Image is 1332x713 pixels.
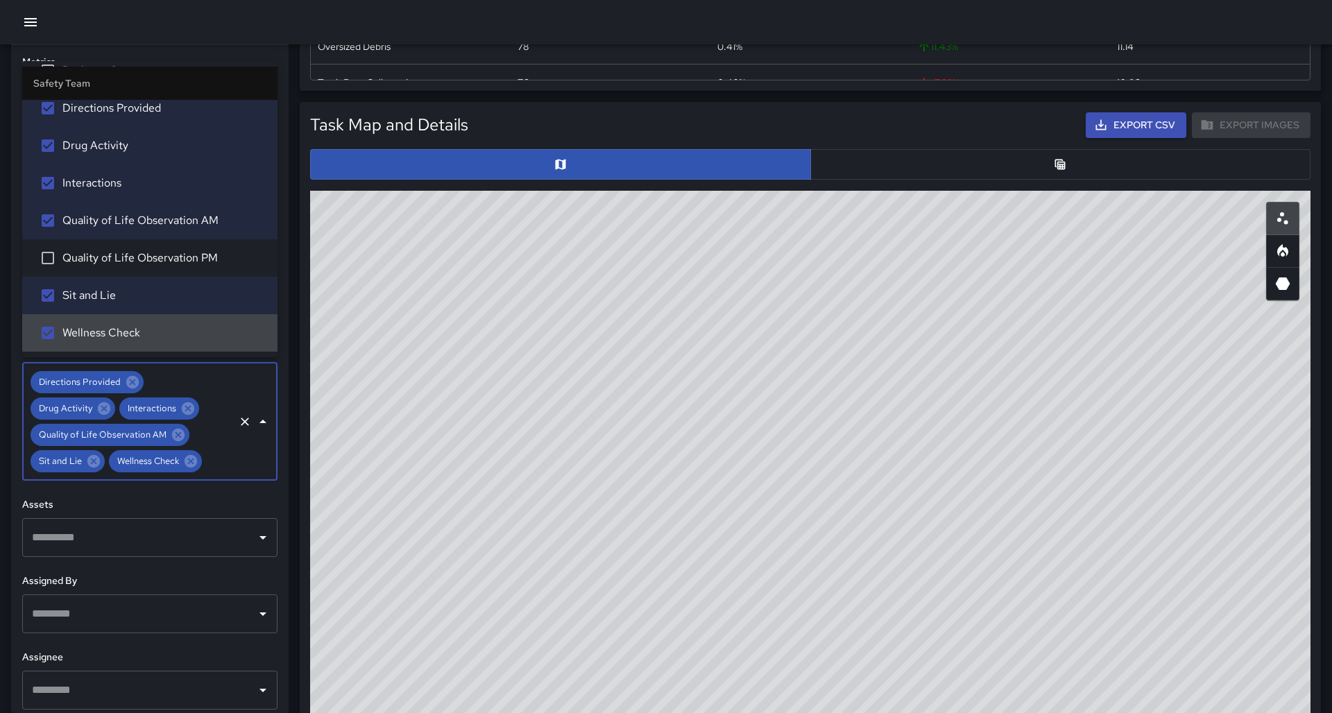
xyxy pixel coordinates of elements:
[1117,40,1134,53] div: 11.14
[1086,112,1186,138] button: Export CSV
[253,680,273,700] button: Open
[109,450,202,472] div: Wellness Check
[1266,202,1299,235] button: Scatterplot
[31,424,189,446] div: Quality of Life Observation AM
[310,149,811,180] button: Map
[235,412,255,431] button: Clear
[1053,157,1067,171] svg: Table
[31,400,101,416] span: Drug Activity
[518,76,529,89] div: 76
[253,604,273,624] button: Open
[22,650,277,665] h6: Assignee
[1266,267,1299,300] button: 3D Heatmap
[109,453,187,469] span: Wellness Check
[62,175,266,191] span: Interactions
[810,149,1311,180] button: Table
[717,40,742,53] div: 0.41%
[31,371,144,393] div: Directions Provided
[917,40,958,53] span: 11.43 %
[31,374,129,390] span: Directions Provided
[1274,275,1291,292] svg: 3D Heatmap
[318,76,408,89] div: Trash Bags Collected
[62,287,266,304] span: Sit and Lie
[554,157,567,171] svg: Map
[62,62,266,79] span: Business Contact
[62,100,266,117] span: Directions Provided
[917,76,959,89] span: -7.32 %
[253,412,273,431] button: Close
[22,497,277,513] h6: Assets
[31,450,105,472] div: Sit and Lie
[253,528,273,547] button: Open
[62,250,266,266] span: Quality of Life Observation PM
[318,40,391,53] div: Oversized Debris
[62,325,266,341] span: Wellness Check
[518,40,529,53] div: 78
[31,453,90,469] span: Sit and Lie
[119,397,199,420] div: Interactions
[1266,234,1299,268] button: Heatmap
[1274,210,1291,227] svg: Scatterplot
[717,76,746,89] div: 0.40%
[310,114,468,136] h5: Task Map and Details
[22,574,277,589] h6: Assigned By
[62,137,266,154] span: Drug Activity
[22,55,277,70] h6: Metrics
[31,397,115,420] div: Drug Activity
[31,427,175,443] span: Quality of Life Observation AM
[22,67,277,100] li: Safety Team
[1274,243,1291,259] svg: Heatmap
[62,212,266,229] span: Quality of Life Observation AM
[119,400,185,416] span: Interactions
[1117,76,1140,89] div: 10.86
